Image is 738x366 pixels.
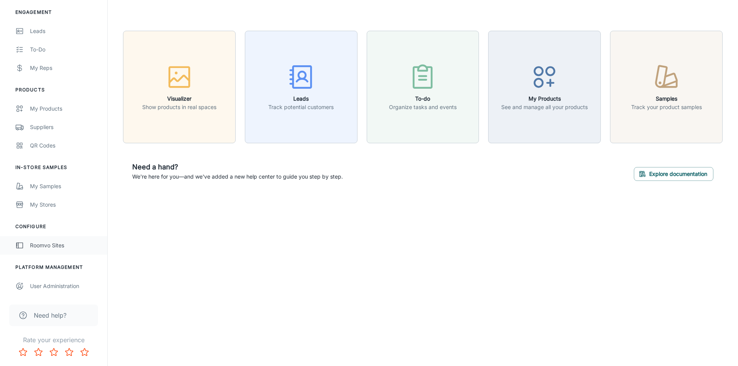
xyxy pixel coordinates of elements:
[367,83,479,90] a: To-doOrganize tasks and events
[488,31,601,143] button: My ProductsSee and manage all your products
[501,94,588,103] h6: My Products
[268,103,334,111] p: Track potential customers
[634,169,713,177] a: Explore documentation
[610,31,723,143] button: SamplesTrack your product samples
[245,31,357,143] button: LeadsTrack potential customers
[30,64,100,72] div: My Reps
[631,103,702,111] p: Track your product samples
[30,182,100,190] div: My Samples
[30,27,100,35] div: Leads
[389,103,457,111] p: Organize tasks and events
[30,104,100,113] div: My Products
[245,83,357,90] a: LeadsTrack potential customers
[132,162,343,172] h6: Need a hand?
[631,94,702,103] h6: Samples
[142,94,216,103] h6: Visualizer
[30,45,100,54] div: To-do
[132,172,343,181] p: We're here for you—and we've added a new help center to guide you step by step.
[30,141,100,150] div: QR Codes
[367,31,479,143] button: To-doOrganize tasks and events
[610,83,723,90] a: SamplesTrack your product samples
[634,167,713,181] button: Explore documentation
[268,94,334,103] h6: Leads
[389,94,457,103] h6: To-do
[30,200,100,209] div: My Stores
[488,83,601,90] a: My ProductsSee and manage all your products
[30,123,100,131] div: Suppliers
[142,103,216,111] p: Show products in real spaces
[123,31,236,143] button: VisualizerShow products in real spaces
[501,103,588,111] p: See and manage all your products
